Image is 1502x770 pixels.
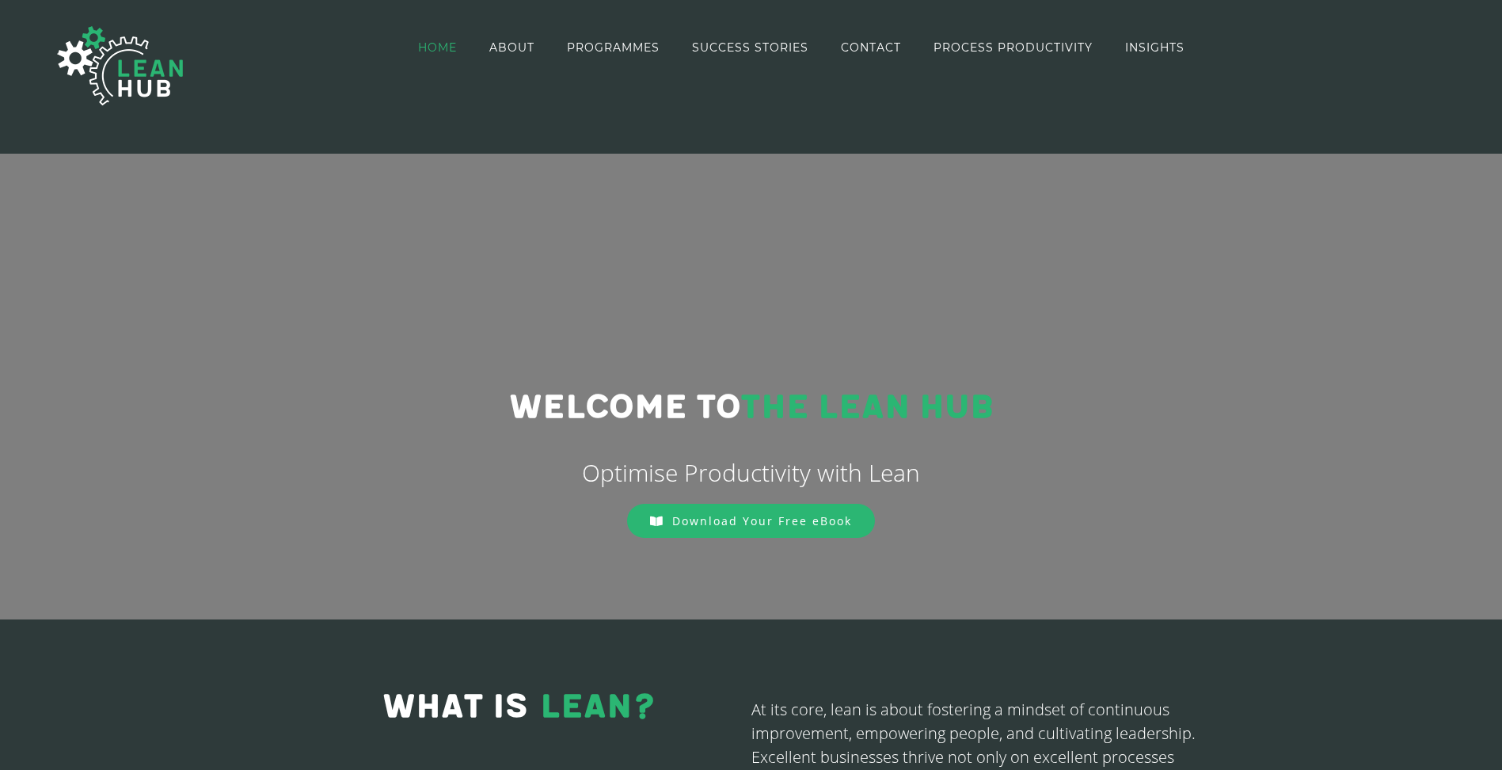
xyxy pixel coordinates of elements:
[418,42,457,53] span: HOME
[418,2,457,93] a: HOME
[489,42,534,53] span: ABOUT
[1125,2,1184,93] a: INSIGHTS
[582,456,920,489] span: Optimise Productivity with Lean
[489,2,534,93] a: ABOUT
[841,2,901,93] a: CONTACT
[740,387,993,428] span: THE LEAN HUB
[692,2,808,93] a: SUCCESS STORIES
[41,10,200,122] img: The Lean Hub | Optimising productivity with Lean Logo
[672,513,852,528] span: Download Your Free eBook
[567,42,660,53] span: PROGRAMMES
[540,687,656,727] span: LEAN?
[692,42,808,53] span: SUCCESS STORIES
[509,387,740,428] span: Welcome to
[1125,42,1184,53] span: INSIGHTS
[841,42,901,53] span: CONTACT
[382,687,527,727] span: WHAT IS
[418,2,1184,93] nav: Main Menu
[934,42,1093,53] span: PROCESS PRODUCTIVITY
[934,2,1093,93] a: PROCESS PRODUCTIVITY
[567,2,660,93] a: PROGRAMMES
[627,504,875,538] a: Download Your Free eBook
